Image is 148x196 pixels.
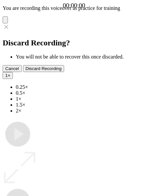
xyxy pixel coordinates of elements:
button: 1× [3,72,13,79]
h2: Discard Recording? [3,38,145,47]
li: 0.25× [16,84,145,90]
p: You are recording this voiceover as practice for training [3,5,145,11]
li: 1× [16,96,145,102]
li: You will not be able to recover this once discarded. [16,54,145,60]
li: 1.5× [16,102,145,108]
li: 0.5× [16,90,145,96]
button: Cancel [3,65,22,72]
button: Discard Recording [23,65,64,72]
a: 00:00:00 [63,2,85,9]
span: 1 [5,73,8,78]
li: 2× [16,108,145,114]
